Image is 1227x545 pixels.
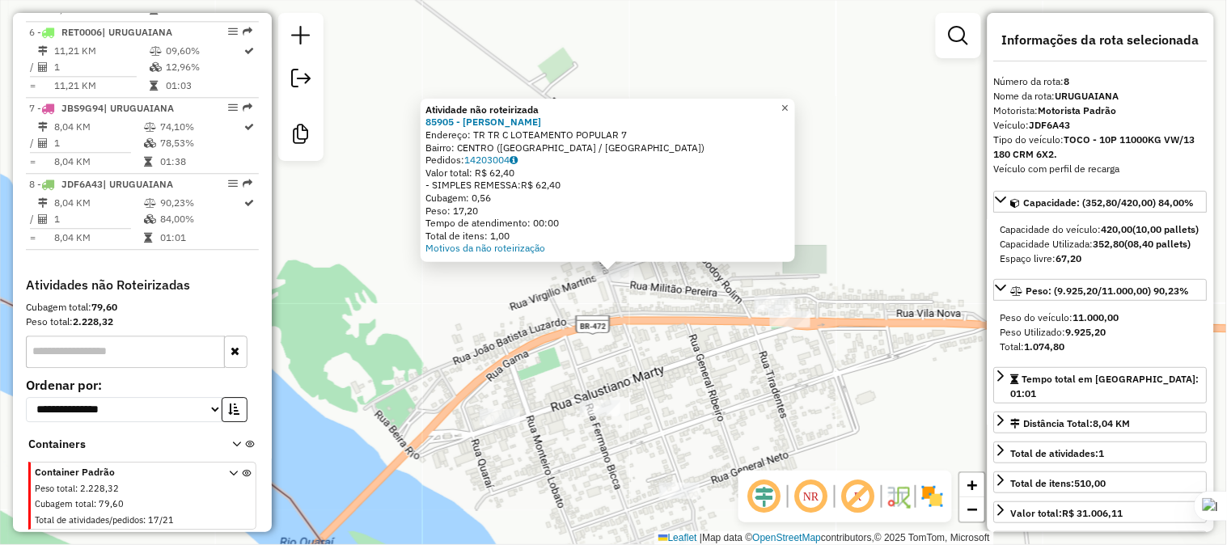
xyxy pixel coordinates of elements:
[1075,477,1106,489] strong: 510,00
[38,122,48,132] i: Distância Total
[659,483,700,499] div: Atividade não roteirizada - ALESSANDRA DA SILVA
[35,498,94,509] span: Cubagem total
[159,230,243,246] td: 01:01
[745,477,784,516] span: Ocultar deslocamento
[1011,476,1106,491] div: Total de itens:
[994,118,1208,133] div: Veículo:
[35,465,209,480] span: Container Padrão
[1011,447,1105,459] span: Total de atividades:
[994,441,1208,463] a: Total de atividades:1
[159,119,243,135] td: 74,10%
[159,211,243,227] td: 84,00%
[29,26,172,38] span: 6 -
[1001,340,1201,354] div: Total:
[594,264,634,281] div: Atividade não roteirizada - ELISANGELA FERREIRA
[994,133,1208,162] div: Tipo do veículo:
[1011,373,1199,399] span: Tempo total em [GEOGRAPHIC_DATA]: 01:01
[53,211,143,227] td: 1
[61,178,103,190] span: JDF6A43
[143,514,146,526] span: :
[29,102,174,114] span: 7 -
[886,484,912,509] img: Fluxo de ruas
[425,217,790,230] div: Tempo de atendimento: 00:00
[425,179,790,192] div: - SIMPLES REMESSA:
[510,155,518,165] i: Observações
[228,27,238,36] em: Opções
[1133,223,1199,235] strong: (10,00 pallets)
[53,195,143,211] td: 8,04 KM
[228,103,238,112] em: Opções
[994,162,1208,176] div: Veículo com perfil de recarga
[654,531,994,545] div: Map data © contributors,© 2025 TomTom, Microsoft
[165,78,243,94] td: 01:03
[144,233,152,243] i: Tempo total em rota
[425,192,790,205] div: Cubagem: 0,56
[26,300,259,315] div: Cubagem total:
[144,138,156,148] i: % de utilização da cubagem
[770,311,810,327] div: Atividade não roteirizada - CELINA PEREIRA SCHIN
[159,154,243,170] td: 01:38
[700,532,702,543] span: |
[53,154,143,170] td: 8,04 KM
[228,179,238,188] em: Opções
[165,59,243,75] td: 12,96%
[1099,447,1105,459] strong: 1
[960,473,984,497] a: Zoom in
[29,78,37,94] td: =
[1102,223,1133,235] strong: 420,00
[994,133,1195,160] strong: TOCO - 10P 11000KG VW/13 180 CRM 6X2.
[26,375,259,395] label: Ordenar por:
[776,99,795,118] a: Close popup
[29,154,37,170] td: =
[73,315,113,327] strong: 2.228,32
[425,116,541,128] a: 85905 - [PERSON_NAME]
[144,122,156,132] i: % de utilização do peso
[967,499,978,519] span: −
[480,409,520,425] div: Atividade não roteirizada - J B ENGENHARIA E GES
[994,279,1208,301] a: Peso: (9.925,20/11.000,00) 90,23%
[464,154,518,166] a: 14203004
[38,138,48,148] i: Total de Atividades
[994,89,1208,104] div: Nome da rota:
[994,191,1208,213] a: Capacidade: (352,80/420,00) 84,00%
[148,514,174,526] span: 17/21
[150,62,162,72] i: % de utilização da cubagem
[425,230,790,243] div: Total de itens: 1,00
[1001,325,1201,340] div: Peso Utilizado:
[994,471,1208,493] a: Total de itens:510,00
[994,74,1208,89] div: Número da rota:
[26,277,259,293] h4: Atividades não Roteirizadas
[144,198,156,208] i: % de utilização do peso
[1011,506,1123,521] div: Valor total:
[53,119,143,135] td: 8,04 KM
[61,102,104,114] span: JBS9G94
[159,195,243,211] td: 90,23%
[29,230,37,246] td: =
[994,501,1208,523] a: Valor total:R$ 31.006,11
[792,477,831,516] span: Ocultar NR
[1025,340,1065,353] strong: 1.074,80
[1001,311,1119,323] span: Peso do veículo:
[243,103,252,112] em: Rota exportada
[1039,104,1117,116] strong: Motorista Padrão
[994,32,1208,48] h4: Informações da rota selecionada
[967,475,978,495] span: +
[1001,222,1201,237] div: Capacidade do veículo:
[994,216,1208,272] div: Capacidade: (352,80/420,00) 84,00%
[285,62,317,99] a: Exportar sessão
[1056,252,1082,264] strong: 67,20
[103,178,173,190] span: | URUGUAIANA
[425,167,790,180] div: Valor total: R$ 62,40
[1066,326,1106,338] strong: 9.925,20
[38,62,48,72] i: Total de Atividades
[53,230,143,246] td: 8,04 KM
[75,483,78,494] span: :
[994,104,1208,118] div: Motorista:
[99,498,124,509] span: 79,60
[104,102,174,114] span: | URUGUAIANA
[755,296,795,312] div: Atividade não roteirizada - GILBERTO HOM - FRUTA
[38,198,48,208] i: Distância Total
[38,46,48,56] i: Distância Total
[1094,238,1125,250] strong: 352,80
[80,483,119,494] span: 2.228,32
